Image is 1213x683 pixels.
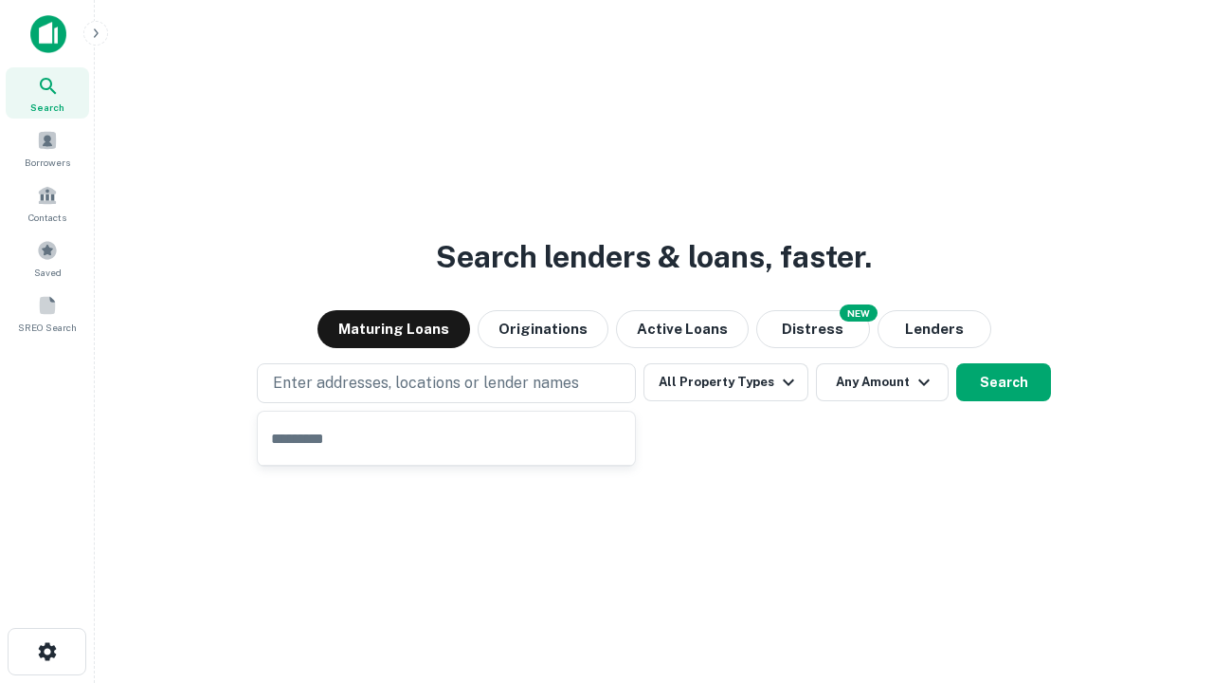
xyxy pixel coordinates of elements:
span: Search [30,100,64,115]
button: Active Loans [616,310,749,348]
img: capitalize-icon.png [30,15,66,53]
span: Saved [34,265,62,280]
button: Maturing Loans [317,310,470,348]
button: Lenders [878,310,991,348]
button: Originations [478,310,608,348]
a: Search [6,67,89,119]
button: Enter addresses, locations or lender names [257,363,636,403]
span: SREO Search [18,320,77,335]
button: Search distressed loans with lien and other non-mortgage details. [756,310,870,348]
div: NEW [840,305,878,322]
a: Saved [6,232,89,284]
button: Any Amount [816,363,949,401]
h3: Search lenders & loans, faster. [436,234,872,280]
p: Enter addresses, locations or lender names [273,372,579,395]
button: All Property Types [643,363,808,401]
a: Borrowers [6,122,89,174]
span: Borrowers [25,155,70,170]
span: Contacts [28,210,66,225]
a: Contacts [6,177,89,229]
a: SREO Search [6,287,89,339]
button: Search [956,363,1051,401]
iframe: Chat Widget [1118,531,1213,622]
